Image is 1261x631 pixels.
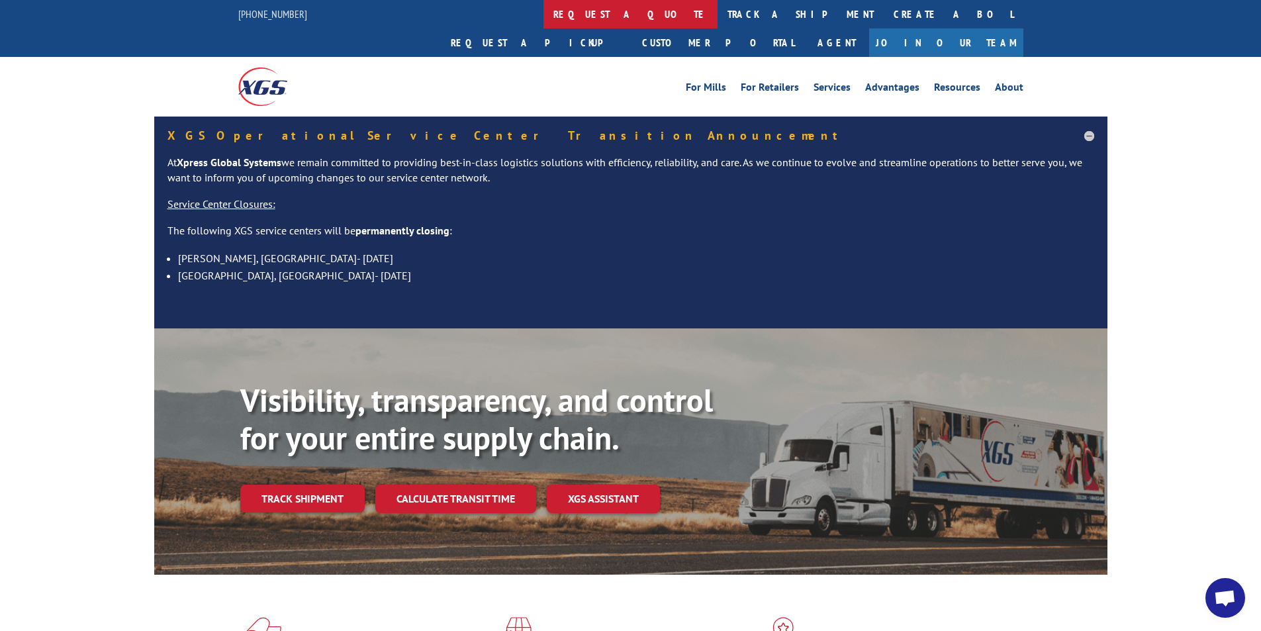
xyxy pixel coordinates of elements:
[441,28,632,57] a: Request a pickup
[686,82,726,97] a: For Mills
[167,155,1094,197] p: At we remain committed to providing best-in-class logistics solutions with efficiency, reliabilit...
[547,485,660,513] a: XGS ASSISTANT
[869,28,1023,57] a: Join Our Team
[741,82,799,97] a: For Retailers
[995,82,1023,97] a: About
[632,28,804,57] a: Customer Portal
[167,130,1094,142] h5: XGS Operational Service Center Transition Announcement
[167,223,1094,250] p: The following XGS service centers will be :
[238,7,307,21] a: [PHONE_NUMBER]
[804,28,869,57] a: Agent
[240,485,365,512] a: Track shipment
[355,224,449,237] strong: permanently closing
[167,197,275,211] u: Service Center Closures:
[178,250,1094,267] li: [PERSON_NAME], [GEOGRAPHIC_DATA]- [DATE]
[814,82,851,97] a: Services
[177,156,281,169] strong: Xpress Global Systems
[865,82,919,97] a: Advantages
[178,267,1094,284] li: [GEOGRAPHIC_DATA], [GEOGRAPHIC_DATA]- [DATE]
[934,82,980,97] a: Resources
[240,379,713,459] b: Visibility, transparency, and control for your entire supply chain.
[375,485,536,513] a: Calculate transit time
[1205,578,1245,618] a: Open chat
